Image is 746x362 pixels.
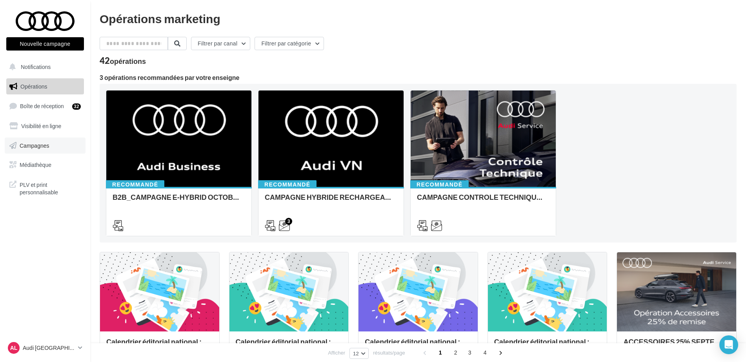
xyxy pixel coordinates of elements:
[191,37,250,50] button: Filtrer par canal
[353,350,359,357] span: 12
[23,344,75,352] p: Audi [GEOGRAPHIC_DATA][PERSON_NAME]
[20,179,81,196] span: PLV et print personnalisable
[479,346,491,359] span: 4
[5,176,86,199] a: PLV et print personnalisable
[10,344,18,352] span: AL
[20,83,47,90] span: Opérations
[449,346,462,359] span: 2
[6,340,84,355] a: AL Audi [GEOGRAPHIC_DATA][PERSON_NAME]
[20,103,64,109] span: Boîte de réception
[236,338,342,353] div: Calendrier éditorial national : semaine du 15.09 au 21.09
[5,98,86,114] a: Boîte de réception32
[623,338,730,353] div: ACCESSOIRES 25% SEPTEMBRE - AUDI SERVICE
[417,193,549,209] div: CAMPAGNE CONTROLE TECHNIQUE 25€ OCTOBRE
[255,37,324,50] button: Filtrer par catégorie
[20,142,49,148] span: Campagnes
[21,63,51,70] span: Notifications
[328,349,345,357] span: Afficher
[365,338,471,353] div: Calendrier éditorial national : semaine du 08.09 au 14.09
[464,346,476,359] span: 3
[265,193,397,209] div: CAMPAGNE HYBRIDE RECHARGEABLE
[100,74,737,81] div: 3 opérations recommandées par votre enseigne
[113,193,245,209] div: B2B_CAMPAGNE E-HYBRID OCTOBRE
[110,58,146,65] div: opérations
[106,338,213,353] div: Calendrier éditorial national : semaine du 22.09 au 28.09
[719,335,738,354] div: Open Intercom Messenger
[410,180,469,189] div: Recommandé
[5,59,82,75] button: Notifications
[72,103,81,110] div: 32
[100,13,737,24] div: Opérations marketing
[434,346,447,359] span: 1
[21,123,61,129] span: Visibilité en ligne
[100,56,146,65] div: 42
[373,349,405,357] span: résultats/page
[106,180,164,189] div: Recommandé
[258,180,317,189] div: Recommandé
[6,37,84,51] button: Nouvelle campagne
[5,78,86,95] a: Opérations
[5,157,86,173] a: Médiathèque
[5,118,86,134] a: Visibilité en ligne
[349,348,369,359] button: 12
[5,138,86,154] a: Campagnes
[285,218,292,225] div: 3
[20,161,51,168] span: Médiathèque
[494,338,601,353] div: Calendrier éditorial national : du 02.09 au 15.09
